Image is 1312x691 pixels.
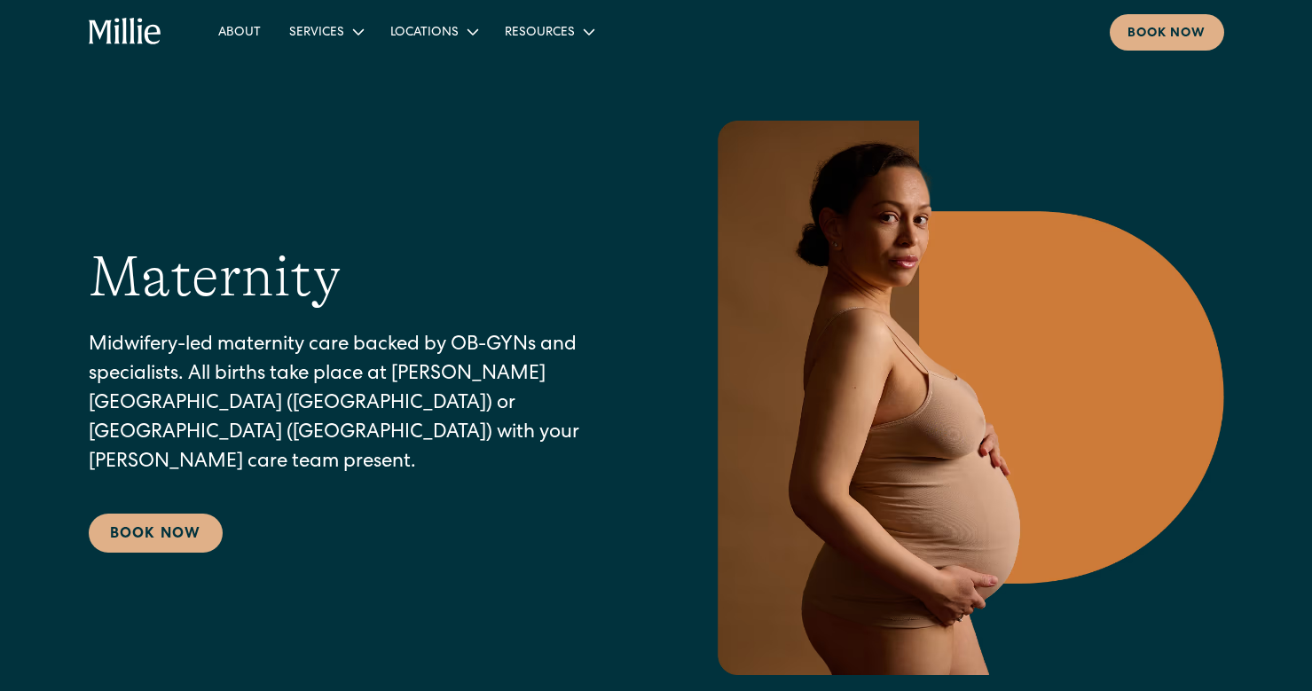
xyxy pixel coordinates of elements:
[89,332,635,478] p: Midwifery-led maternity care backed by OB-GYNs and specialists. All births take place at [PERSON_...
[89,514,223,553] a: Book Now
[204,17,275,46] a: About
[89,18,162,46] a: home
[706,121,1224,675] img: Pregnant woman in neutral underwear holding her belly, standing in profile against a warm-toned g...
[376,17,491,46] div: Locations
[1110,14,1224,51] a: Book now
[89,243,341,311] h1: Maternity
[1127,25,1206,43] div: Book now
[289,24,344,43] div: Services
[505,24,575,43] div: Resources
[491,17,607,46] div: Resources
[390,24,459,43] div: Locations
[275,17,376,46] div: Services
